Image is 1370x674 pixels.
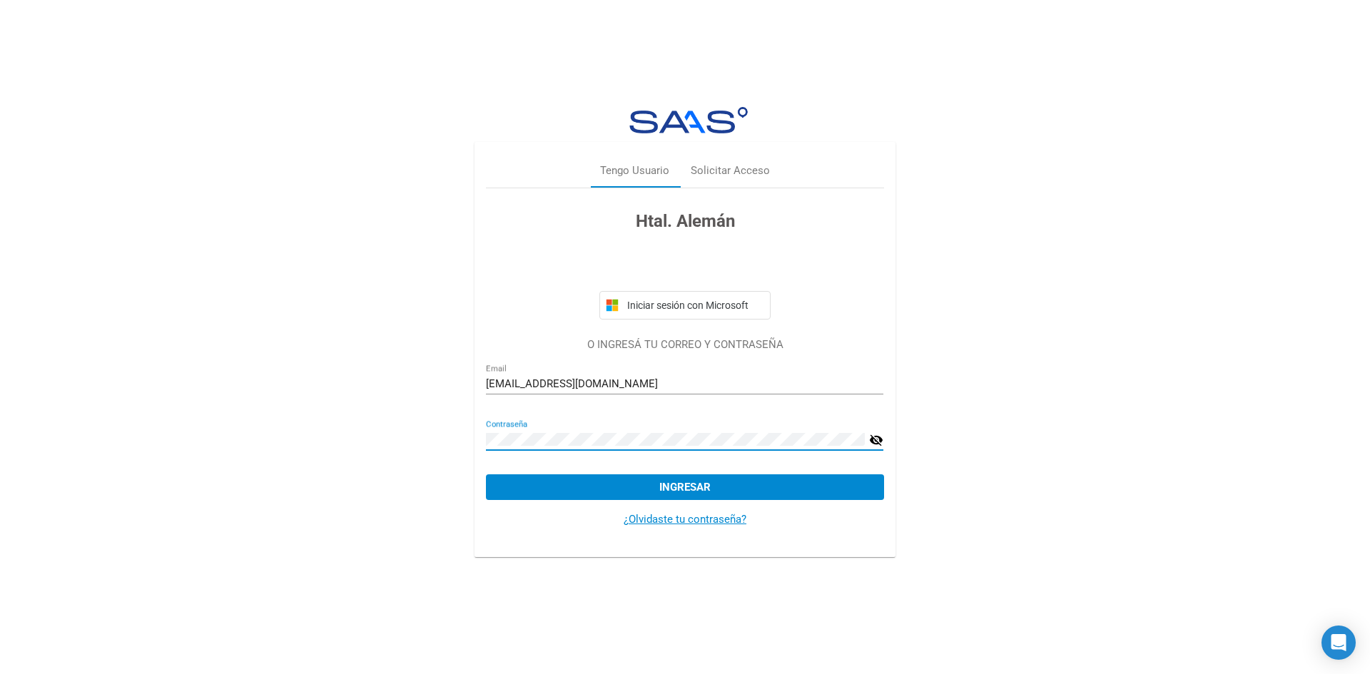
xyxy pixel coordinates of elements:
mat-icon: visibility_off [869,432,883,449]
div: Open Intercom Messenger [1321,626,1356,660]
p: O INGRESÁ TU CORREO Y CONTRASEÑA [486,337,883,353]
a: ¿Olvidaste tu contraseña? [624,513,746,526]
span: Iniciar sesión con Microsoft [624,300,764,311]
button: Ingresar [486,474,883,500]
h3: Htal. Alemán [486,208,883,234]
div: Solicitar Acceso [691,163,770,179]
div: Tengo Usuario [600,163,669,179]
button: Iniciar sesión con Microsoft [599,291,771,320]
iframe: Botón Iniciar sesión con Google [592,250,778,281]
span: Ingresar [659,481,711,494]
